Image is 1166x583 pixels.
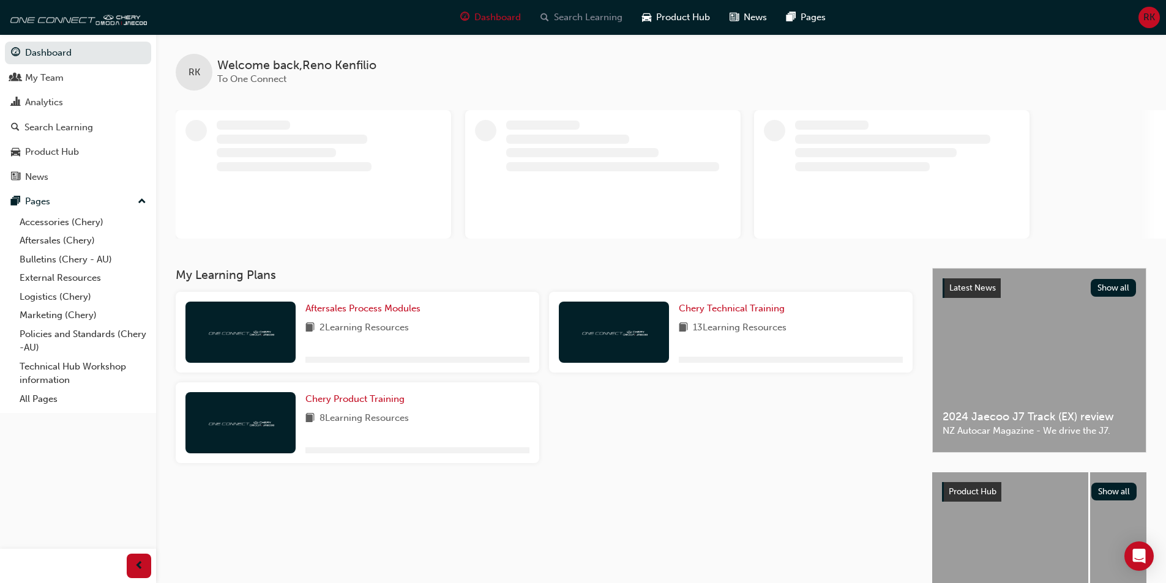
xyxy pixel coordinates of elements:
[679,302,790,316] a: Chery Technical Training
[932,268,1146,453] a: Latest NewsShow all2024 Jaecoo J7 Track (EX) reviewNZ Autocar Magazine - We drive the J7.
[217,73,286,84] span: To One Connect
[5,39,151,190] button: DashboardMy TeamAnalyticsSearch LearningProduct HubNews
[531,5,632,30] a: search-iconSearch Learning
[5,190,151,213] button: Pages
[15,390,151,409] a: All Pages
[450,5,531,30] a: guage-iconDashboard
[15,306,151,325] a: Marketing (Chery)
[730,10,739,25] span: news-icon
[6,5,147,29] img: oneconnect
[1124,541,1154,571] div: Open Intercom Messenger
[1138,7,1160,28] button: RK
[11,147,20,158] span: car-icon
[5,116,151,139] a: Search Learning
[305,393,405,404] span: Chery Product Training
[943,410,1136,424] span: 2024 Jaecoo J7 Track (EX) review
[11,172,20,183] span: news-icon
[320,411,409,426] span: 8 Learning Resources
[5,67,151,89] a: My Team
[15,231,151,250] a: Aftersales (Chery)
[642,10,651,25] span: car-icon
[25,170,48,184] div: News
[460,10,469,25] span: guage-icon
[11,97,20,108] span: chart-icon
[135,559,144,574] span: prev-icon
[5,166,151,188] a: News
[15,269,151,288] a: External Resources
[207,417,274,428] img: oneconnect
[1143,10,1155,24] span: RK
[305,303,420,314] span: Aftersales Process Modules
[942,482,1137,502] a: Product HubShow all
[656,10,710,24] span: Product Hub
[25,145,79,159] div: Product Hub
[540,10,549,25] span: search-icon
[305,321,315,336] span: book-icon
[777,5,835,30] a: pages-iconPages
[554,10,622,24] span: Search Learning
[15,288,151,306] a: Logistics (Chery)
[11,122,20,133] span: search-icon
[320,321,409,336] span: 2 Learning Resources
[25,195,50,209] div: Pages
[474,10,521,24] span: Dashboard
[693,321,787,336] span: 13 Learning Resources
[5,91,151,114] a: Analytics
[744,10,767,24] span: News
[1091,279,1137,297] button: Show all
[15,357,151,390] a: Technical Hub Workshop information
[949,486,996,497] span: Product Hub
[580,326,648,338] img: oneconnect
[25,71,64,85] div: My Team
[207,326,274,338] img: oneconnect
[189,65,200,80] span: RK
[1091,483,1137,500] button: Show all
[11,48,20,59] span: guage-icon
[305,392,409,406] a: Chery Product Training
[305,411,315,426] span: book-icon
[943,424,1136,438] span: NZ Autocar Magazine - We drive the J7.
[679,321,688,336] span: book-icon
[943,278,1136,298] a: Latest NewsShow all
[15,325,151,357] a: Policies and Standards (Chery -AU)
[720,5,777,30] a: news-iconNews
[632,5,720,30] a: car-iconProduct Hub
[15,250,151,269] a: Bulletins (Chery - AU)
[25,95,63,110] div: Analytics
[15,213,151,232] a: Accessories (Chery)
[5,42,151,64] a: Dashboard
[5,141,151,163] a: Product Hub
[305,302,425,316] a: Aftersales Process Modules
[949,283,996,293] span: Latest News
[801,10,826,24] span: Pages
[11,73,20,84] span: people-icon
[679,303,785,314] span: Chery Technical Training
[24,121,93,135] div: Search Learning
[138,194,146,210] span: up-icon
[11,196,20,207] span: pages-icon
[217,59,376,73] span: Welcome back , Reno Kenfilio
[176,268,913,282] h3: My Learning Plans
[787,10,796,25] span: pages-icon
